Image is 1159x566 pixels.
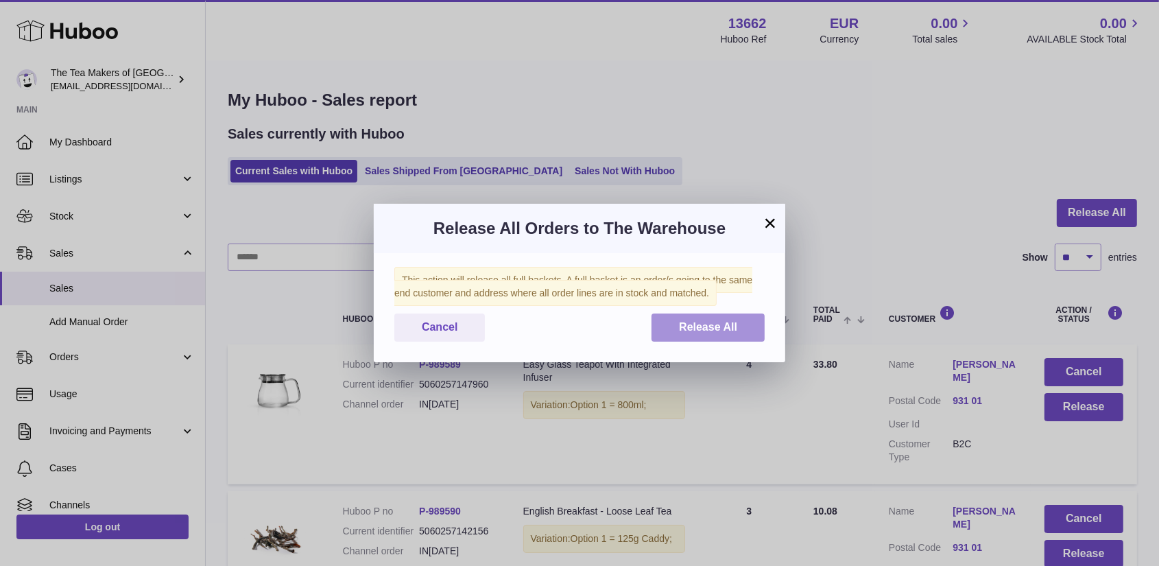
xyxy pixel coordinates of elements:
[394,267,752,306] span: This action will release all full baskets. A full basket is an order/s going to the same end cust...
[422,321,457,333] span: Cancel
[394,217,765,239] h3: Release All Orders to The Warehouse
[679,321,737,333] span: Release All
[394,314,485,342] button: Cancel
[652,314,765,342] button: Release All
[762,215,778,231] button: ×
